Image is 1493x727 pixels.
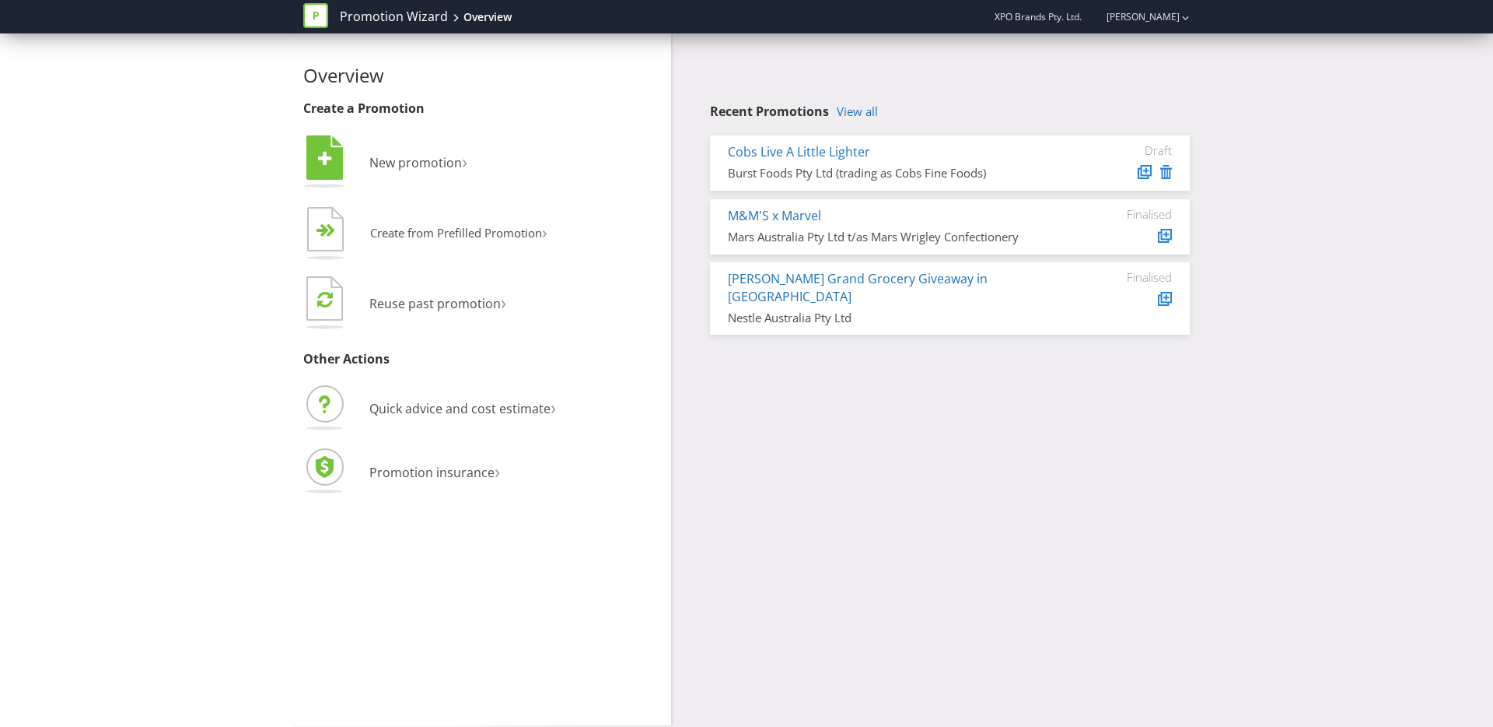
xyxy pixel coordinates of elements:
[326,223,336,238] tspan: 
[1079,270,1172,284] div: Finalised
[317,290,333,308] tspan: 
[318,150,332,167] tspan: 
[728,165,1055,181] div: Burst Foods Pty Ltd (trading as Cobs Fine Foods)
[303,102,659,116] h3: Create a Promotion
[710,103,829,120] span: Recent Promotions
[542,220,547,244] span: ›
[995,10,1082,23] span: XPO Brands Pty. Ltd.
[728,310,1055,326] div: Nestle Australia Pty Ltd
[370,225,542,241] span: Create from Prefilled Promotion
[1091,10,1180,23] a: [PERSON_NAME]
[303,464,500,481] a: Promotion insurance›
[303,353,659,367] h3: Other Actions
[303,400,556,417] a: Quick advice and cost estimate›
[303,65,659,86] h2: Overview
[369,295,501,312] span: Reuse past promotion
[462,148,467,174] span: ›
[728,270,988,305] a: [PERSON_NAME] Grand Grocery Giveaway in [GEOGRAPHIC_DATA]
[728,143,870,160] a: Cobs Live A Little Lighter
[463,9,512,25] div: Overview
[728,207,821,224] a: M&M'S x Marvel
[551,394,556,420] span: ›
[501,289,506,314] span: ›
[369,400,551,417] span: Quick advice and cost estimate
[369,154,462,171] span: New promotion
[340,8,448,26] a: Promotion Wizard
[837,105,878,118] a: View all
[1079,143,1172,157] div: Draft
[303,203,548,265] button: Create from Prefilled Promotion›
[728,229,1055,245] div: Mars Australia Pty Ltd t/as Mars Wrigley Confectionery
[369,464,495,481] span: Promotion insurance
[495,458,500,483] span: ›
[1079,207,1172,221] div: Finalised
